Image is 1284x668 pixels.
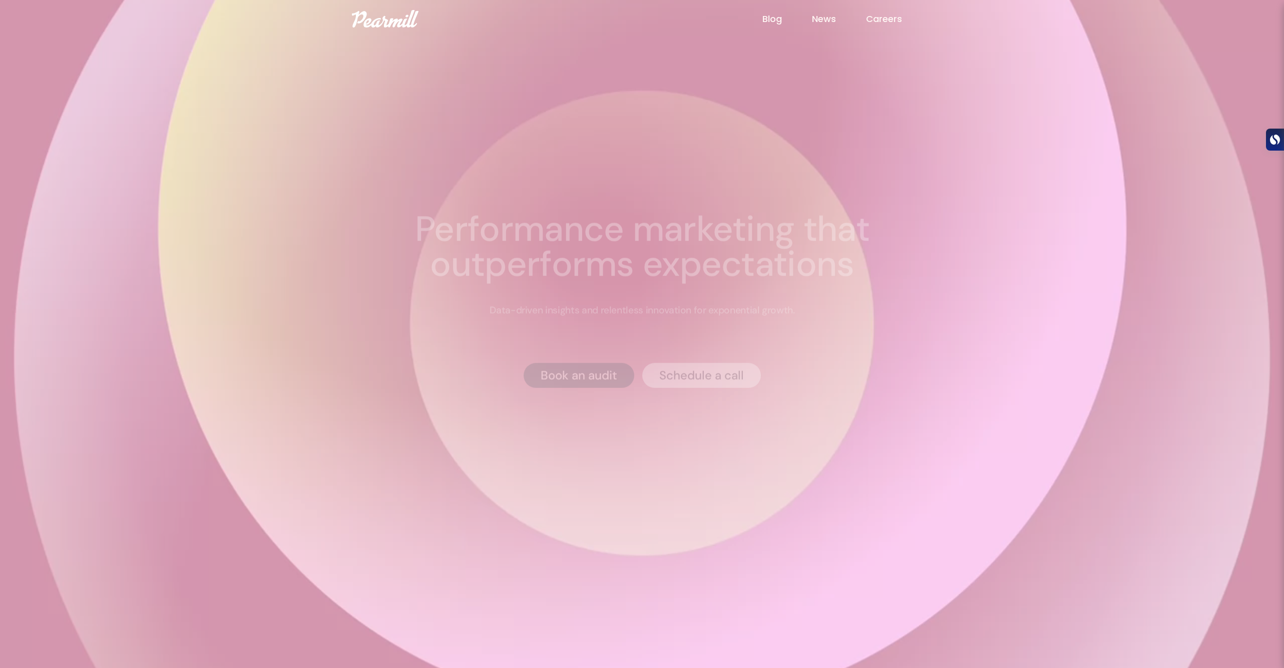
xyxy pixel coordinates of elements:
[490,304,794,317] p: Data-driven insights and relentless innovation for exponential growth.
[812,13,866,26] a: News
[762,13,812,26] a: Blog
[642,362,761,387] a: Schedule a call
[352,10,418,28] img: Pearmill logo
[362,212,923,282] h1: Performance marketing that outperforms expectations
[866,13,932,26] a: Careers
[524,362,634,387] a: Book an audit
